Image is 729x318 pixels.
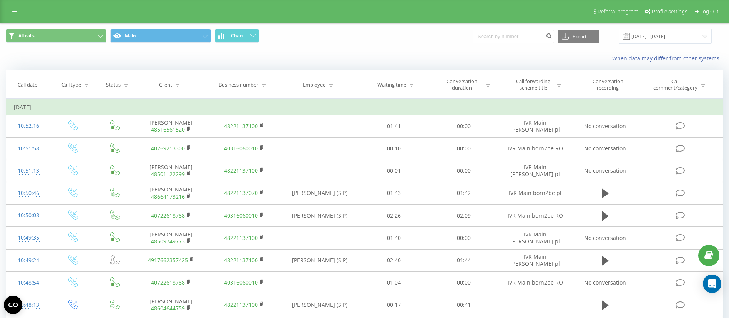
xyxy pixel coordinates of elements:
div: Conversation recording [583,78,633,91]
td: [PERSON_NAME] [135,227,208,249]
td: [PERSON_NAME] (SIP) [281,182,359,204]
div: 10:50:08 [14,208,43,223]
a: 48516561520 [151,126,185,133]
a: 40316060010 [224,145,258,152]
td: IVR Main born2be RO [499,271,571,294]
div: 10:51:13 [14,163,43,178]
td: 00:00 [429,227,499,249]
div: Employee [303,82,325,88]
td: 00:00 [429,137,499,160]
a: 48221137070 [224,189,258,196]
td: IVR Main born2be RO [499,205,571,227]
td: [PERSON_NAME] (SIP) [281,249,359,271]
span: No conversation [584,145,626,152]
div: Call date [18,82,37,88]
a: 48221137100 [224,167,258,174]
a: 40316060010 [224,279,258,286]
div: 10:48:13 [14,298,43,313]
a: 48221137100 [224,301,258,308]
td: [PERSON_NAME] [135,115,208,137]
span: No conversation [584,122,626,130]
td: [PERSON_NAME] (SIP) [281,205,359,227]
span: Chart [231,33,244,38]
div: Client [159,82,172,88]
td: 01:04 [359,271,429,294]
td: IVR Main [PERSON_NAME] pl [499,249,571,271]
td: 01:40 [359,227,429,249]
button: Chart [215,29,259,43]
span: Referral program [598,8,638,15]
td: 00:00 [429,271,499,294]
td: 00:41 [429,294,499,316]
a: 40269213300 [151,145,185,152]
td: 02:40 [359,249,429,271]
td: 00:01 [359,160,429,182]
td: 00:17 [359,294,429,316]
button: Main [110,29,211,43]
td: [PERSON_NAME] [135,294,208,316]
a: 4917662357425 [148,256,188,264]
td: 01:42 [429,182,499,204]
span: No conversation [584,234,626,241]
td: IVR Main [PERSON_NAME] pl [499,115,571,137]
button: Open CMP widget [4,296,22,314]
a: 40722618788 [151,279,185,286]
td: IVR Main [PERSON_NAME] pl [499,227,571,249]
a: 48221137100 [224,122,258,130]
td: 02:09 [429,205,499,227]
a: 48501122299 [151,170,185,178]
button: All calls [6,29,106,43]
td: 02:26 [359,205,429,227]
a: 48221137100 [224,256,258,264]
a: When data may differ from other systems [612,55,723,62]
a: 40722618788 [151,212,185,219]
td: 00:00 [429,160,499,182]
td: 01:44 [429,249,499,271]
input: Search by number [473,30,554,43]
div: Conversation duration [442,78,483,91]
span: Profile settings [652,8,687,15]
td: IVR Main born2be RO [499,137,571,160]
div: Call forwarding scheme title [513,78,554,91]
td: IVR Main [PERSON_NAME] pl [499,160,571,182]
div: 10:49:35 [14,230,43,245]
span: No conversation [584,279,626,286]
div: Call comment/category [653,78,698,91]
a: 48664173216 [151,193,185,200]
div: Call type [61,82,81,88]
div: Open Intercom Messenger [703,275,721,293]
a: 48221137100 [224,234,258,241]
div: 10:48:54 [14,275,43,290]
a: 40316060010 [224,212,258,219]
td: 01:41 [359,115,429,137]
td: [PERSON_NAME] [135,160,208,182]
td: 00:10 [359,137,429,160]
td: [DATE] [6,100,723,115]
button: Export [558,30,599,43]
div: 10:50:46 [14,186,43,201]
td: IVR Main born2be pl [499,182,571,204]
div: Waiting time [377,82,406,88]
div: Business number [219,82,258,88]
td: 00:00 [429,115,499,137]
div: 10:52:16 [14,118,43,133]
span: All calls [18,33,35,39]
td: 01:43 [359,182,429,204]
a: 48604644759 [151,305,185,312]
div: 10:49:24 [14,253,43,268]
span: No conversation [584,167,626,174]
div: 10:51:58 [14,141,43,156]
span: Log Out [700,8,719,15]
div: Status [106,82,121,88]
td: [PERSON_NAME] [135,182,208,204]
td: [PERSON_NAME] (SIP) [281,294,359,316]
a: 48509749773 [151,238,185,245]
